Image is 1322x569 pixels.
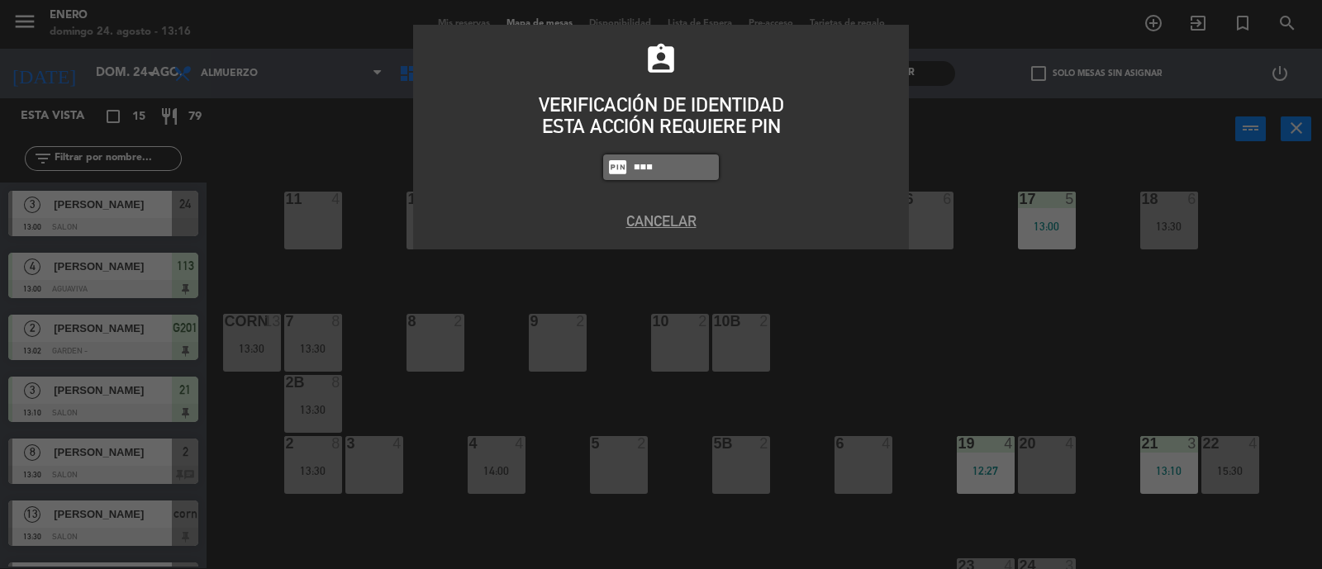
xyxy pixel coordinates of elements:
div: VERIFICACIÓN DE IDENTIDAD [426,94,896,116]
div: ESTA ACCIÓN REQUIERE PIN [426,116,896,137]
i: assignment_ind [644,42,678,77]
input: 1234 [632,158,715,177]
button: Cancelar [426,210,896,232]
i: fiber_pin [607,157,628,178]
